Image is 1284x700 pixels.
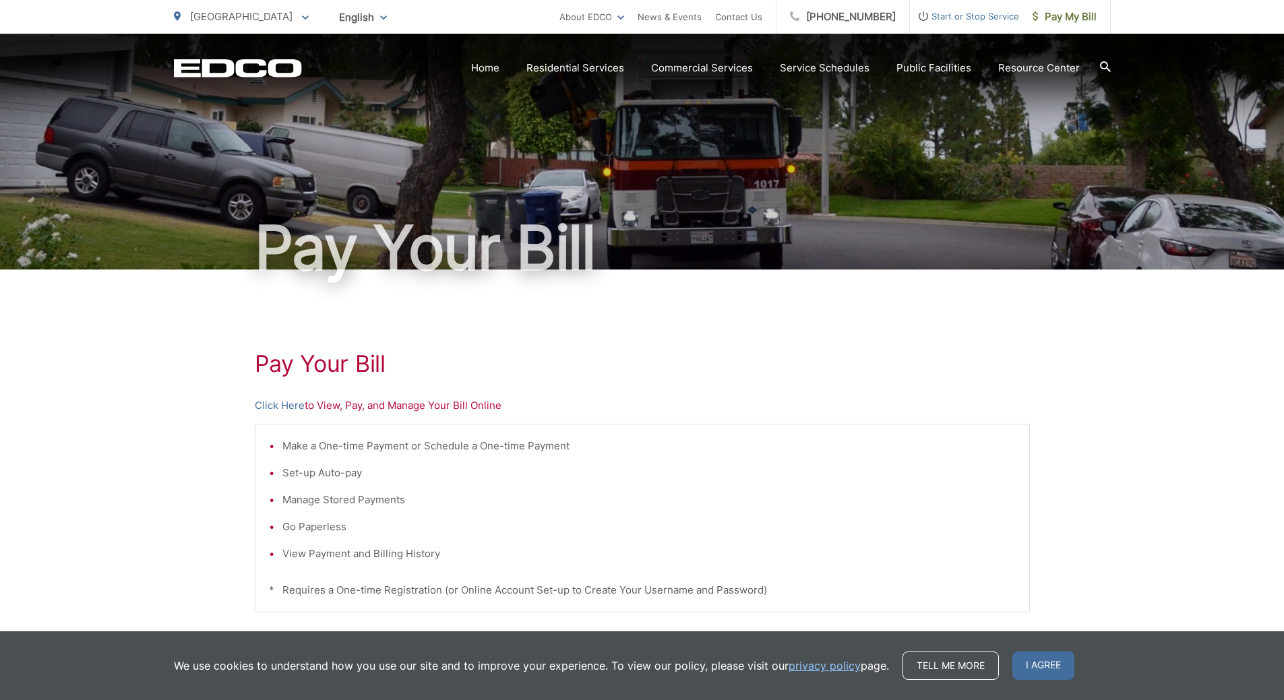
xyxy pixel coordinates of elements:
[282,465,1016,481] li: Set-up Auto-pay
[255,397,1030,414] p: to View, Pay, and Manage Your Bill Online
[255,350,1030,377] h1: Pay Your Bill
[715,9,762,25] a: Contact Us
[174,59,302,77] a: EDCD logo. Return to the homepage.
[471,60,499,76] a: Home
[174,658,889,674] p: We use cookies to understand how you use our site and to improve your experience. To view our pol...
[638,9,702,25] a: News & Events
[789,658,861,674] a: privacy policy
[282,438,1016,454] li: Make a One-time Payment or Schedule a One-time Payment
[896,60,971,76] a: Public Facilities
[780,60,869,76] a: Service Schedules
[174,214,1111,282] h1: Pay Your Bill
[269,582,1016,598] p: * Requires a One-time Registration (or Online Account Set-up to Create Your Username and Password)
[190,10,293,23] span: [GEOGRAPHIC_DATA]
[255,397,305,414] a: Click Here
[329,5,397,29] span: English
[282,546,1016,562] li: View Payment and Billing History
[651,60,753,76] a: Commercial Services
[998,60,1080,76] a: Resource Center
[903,651,999,680] a: Tell me more
[1033,9,1097,25] span: Pay My Bill
[559,9,624,25] a: About EDCO
[282,492,1016,508] li: Manage Stored Payments
[282,519,1016,535] li: Go Paperless
[526,60,624,76] a: Residential Services
[1012,651,1074,680] span: I agree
